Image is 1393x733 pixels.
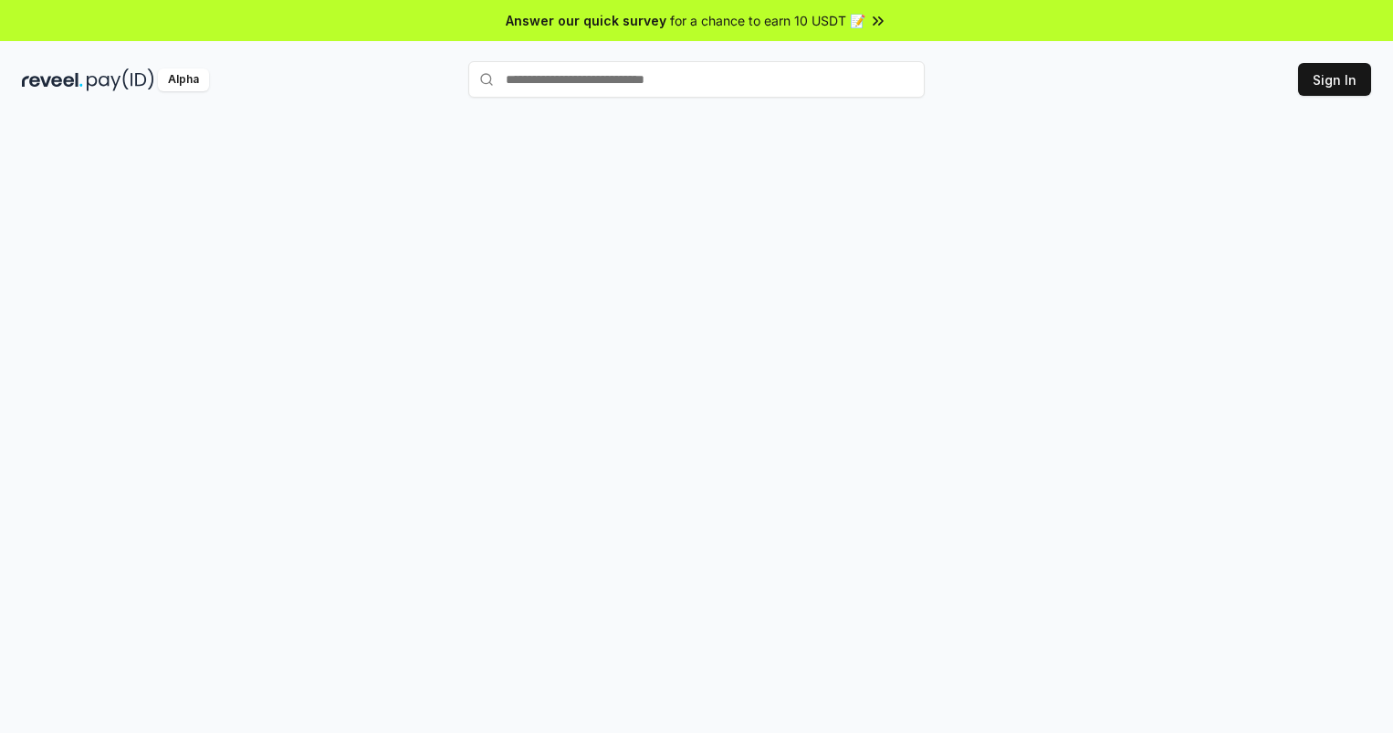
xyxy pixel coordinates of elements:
span: for a chance to earn 10 USDT 📝 [670,11,865,30]
img: pay_id [87,68,154,91]
div: Alpha [158,68,209,91]
img: reveel_dark [22,68,83,91]
span: Answer our quick survey [506,11,666,30]
button: Sign In [1298,63,1371,96]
